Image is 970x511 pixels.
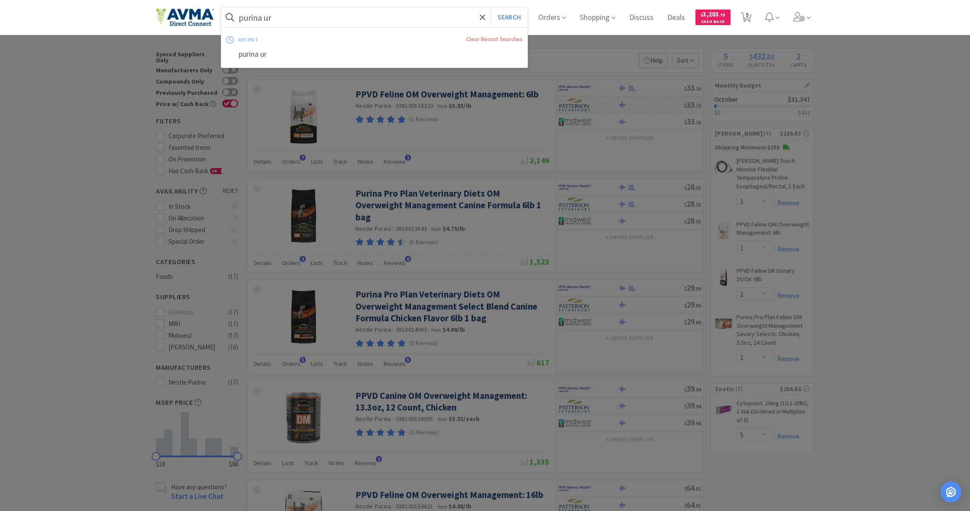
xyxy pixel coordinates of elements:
[701,12,703,18] span: $
[156,8,214,26] img: e4e33dab9f054f5782a47901c742baa9_102.png
[466,36,522,43] a: Clear Recent Searches
[941,482,961,502] div: Open Intercom Messenger
[737,15,755,23] a: 5
[695,6,731,29] a: $3,203.75Cash Back
[491,7,527,27] button: Search
[221,7,527,27] input: Search by item, sku, manufacturer, ingredient, size...
[664,14,689,22] a: Deals
[239,33,362,46] div: recent
[701,19,725,25] span: Cash Back
[701,10,725,18] span: 3,203
[221,46,527,62] div: purina ur
[626,14,657,22] a: Discuss
[719,12,725,18] span: . 75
